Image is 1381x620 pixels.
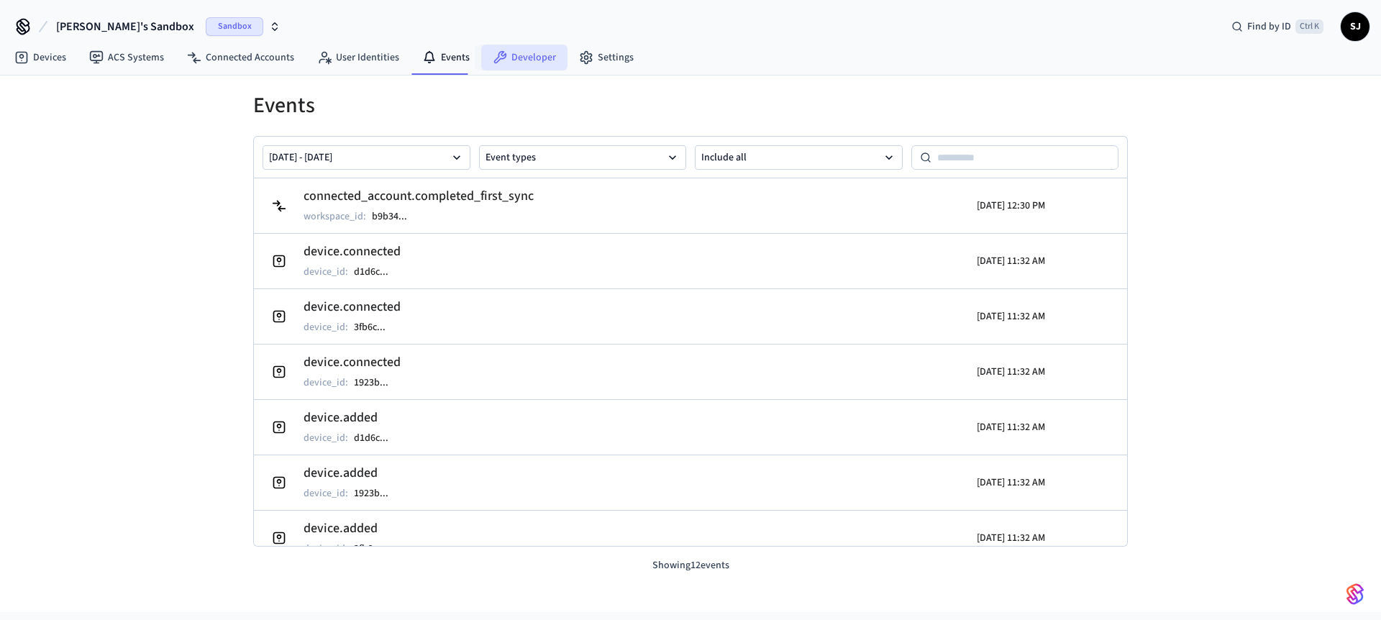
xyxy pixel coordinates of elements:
[479,145,687,170] button: Event types
[977,199,1045,213] p: [DATE] 12:30 PM
[304,542,348,556] p: device_id :
[351,263,403,281] button: d1d6c...
[304,375,348,390] p: device_id :
[304,486,348,501] p: device_id :
[306,45,411,70] a: User Identities
[977,475,1045,490] p: [DATE] 11:32 AM
[1247,19,1291,34] span: Find by ID
[253,93,1128,119] h1: Events
[369,208,421,225] button: b9b34...
[304,242,403,262] h2: device.connected
[1346,583,1364,606] img: SeamLogoGradient.69752ec5.svg
[1342,14,1368,40] span: SJ
[695,145,903,170] button: Include all
[304,352,403,373] h2: device.connected
[481,45,568,70] a: Developer
[351,319,400,336] button: 3fb6c...
[206,17,263,36] span: Sandbox
[568,45,645,70] a: Settings
[304,519,400,539] h2: device.added
[253,558,1128,573] p: Showing 12 events
[977,254,1045,268] p: [DATE] 11:32 AM
[411,45,481,70] a: Events
[304,209,366,224] p: workspace_id :
[977,365,1045,379] p: [DATE] 11:32 AM
[304,265,348,279] p: device_id :
[304,186,534,206] h2: connected_account.completed_first_sync
[3,45,78,70] a: Devices
[304,297,401,317] h2: device.connected
[304,463,403,483] h2: device.added
[977,531,1045,545] p: [DATE] 11:32 AM
[351,540,400,557] button: 3fb6c...
[304,431,348,445] p: device_id :
[56,18,194,35] span: [PERSON_NAME]'s Sandbox
[304,320,348,334] p: device_id :
[263,145,470,170] button: [DATE] - [DATE]
[977,420,1045,434] p: [DATE] 11:32 AM
[304,408,403,428] h2: device.added
[351,485,403,502] button: 1923b...
[977,309,1045,324] p: [DATE] 11:32 AM
[176,45,306,70] a: Connected Accounts
[351,429,403,447] button: d1d6c...
[1295,19,1323,34] span: Ctrl K
[351,374,403,391] button: 1923b...
[78,45,176,70] a: ACS Systems
[1341,12,1369,41] button: SJ
[1220,14,1335,40] div: Find by IDCtrl K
